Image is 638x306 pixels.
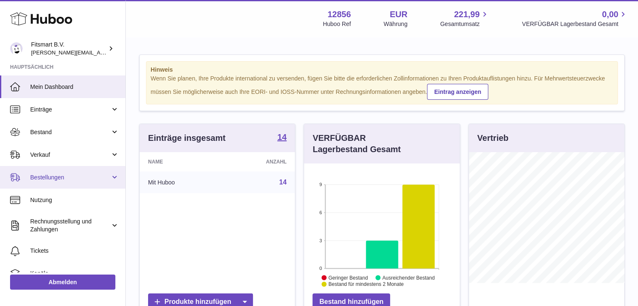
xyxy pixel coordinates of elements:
[279,179,287,186] a: 14
[427,84,488,100] a: Eintrag anzeigen
[148,132,226,144] h3: Einträge insgesamt
[151,75,613,100] div: Wenn Sie planen, Ihre Produkte international zu versenden, fügen Sie bitte die erforderlichen Zol...
[140,152,223,171] th: Name
[277,133,286,143] a: 14
[30,196,119,204] span: Nutzung
[223,152,295,171] th: Anzahl
[312,132,422,155] h3: VERFÜGBAR Lagerbestand Gesamt
[328,281,404,287] text: Bestand für mindestens 2 Monate
[277,133,286,141] strong: 14
[320,238,322,243] text: 3
[30,270,119,277] span: Kanäle
[454,9,479,20] span: 221,99
[30,247,119,255] span: Tickets
[30,174,110,182] span: Bestellungen
[320,266,322,271] text: 0
[10,42,23,55] img: jonathan@leaderoo.com
[602,9,618,20] span: 0,00
[384,20,408,28] div: Währung
[440,20,489,28] span: Gesamtumsatz
[31,41,107,57] div: Fitsmart B.V.
[323,20,351,28] div: Huboo Ref
[30,151,110,159] span: Verkauf
[140,171,223,193] td: Mit Huboo
[440,9,489,28] a: 221,99 Gesamtumsatz
[328,275,368,280] text: Geringer Bestand
[151,66,613,74] strong: Hinweis
[30,128,110,136] span: Bestand
[383,275,435,280] text: Ausreichender Bestand
[31,49,168,56] span: [PERSON_NAME][EMAIL_ADDRESS][DOMAIN_NAME]
[320,182,322,187] text: 9
[390,9,407,20] strong: EUR
[477,132,508,144] h3: Vertrieb
[30,83,119,91] span: Mein Dashboard
[522,9,628,28] a: 0,00 VERFÜGBAR Lagerbestand Gesamt
[522,20,628,28] span: VERFÜGBAR Lagerbestand Gesamt
[30,106,110,114] span: Einträge
[10,275,115,290] a: Abmelden
[30,218,110,233] span: Rechnungsstellung und Zahlungen
[328,9,351,20] strong: 12856
[320,210,322,215] text: 6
